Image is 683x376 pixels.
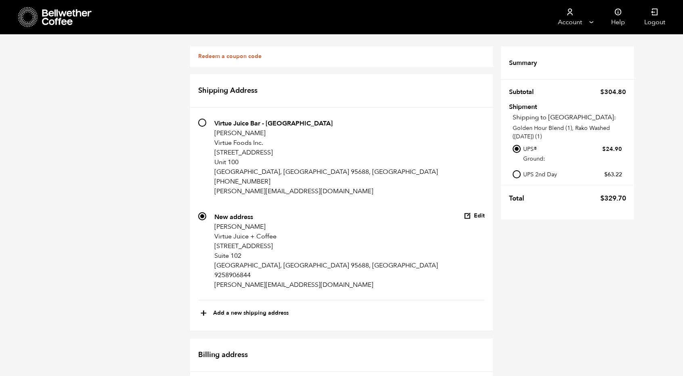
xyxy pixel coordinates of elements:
[214,177,438,186] p: [PHONE_NUMBER]
[198,119,206,127] input: Virtue Juice Bar - [GEOGRAPHIC_DATA] [PERSON_NAME] Virtue Foods Inc. [STREET_ADDRESS] Unit 100 [G...
[190,338,493,372] h2: Billing address
[509,190,529,207] th: Total
[214,186,438,196] p: [PERSON_NAME][EMAIL_ADDRESS][DOMAIN_NAME]
[214,251,438,261] p: Suite 102
[600,88,604,96] span: $
[198,212,206,220] input: New address [PERSON_NAME] Virtue Juice + Coffee [STREET_ADDRESS] Suite 102 [GEOGRAPHIC_DATA], [GE...
[214,119,333,128] strong: Virtue Juice Bar - [GEOGRAPHIC_DATA]
[200,307,289,320] button: +Add a new shipping address
[602,145,622,153] bdi: 24.90
[198,52,262,60] a: Redeem a coupon code
[604,171,622,178] bdi: 63.22
[604,171,608,178] span: $
[214,138,438,148] p: Virtue Foods Inc.
[214,241,438,251] p: [STREET_ADDRESS]
[214,270,438,280] p: 9258906844
[513,113,626,122] p: Shipping to [GEOGRAPHIC_DATA]:
[214,213,253,221] strong: New address
[464,212,485,220] button: Edit
[214,167,438,177] p: [GEOGRAPHIC_DATA], [GEOGRAPHIC_DATA] 95688, [GEOGRAPHIC_DATA]
[214,232,438,241] p: Virtue Juice + Coffee
[214,222,438,232] p: [PERSON_NAME]
[509,84,538,100] th: Subtotal
[602,145,606,153] span: $
[214,128,438,138] p: [PERSON_NAME]
[214,280,438,290] p: [PERSON_NAME][EMAIL_ADDRESS][DOMAIN_NAME]
[523,144,622,164] label: UPS® Ground:
[600,194,604,203] span: $
[214,157,438,167] p: Unit 100
[509,54,542,71] th: Summary
[600,88,626,96] bdi: 304.80
[214,148,438,157] p: [STREET_ADDRESS]
[600,194,626,203] bdi: 329.70
[200,307,207,320] span: +
[509,104,555,109] th: Shipment
[513,124,626,141] p: Golden Hour Blend (1), Rako Washed ([DATE]) (1)
[190,74,493,108] h2: Shipping Address
[214,261,438,270] p: [GEOGRAPHIC_DATA], [GEOGRAPHIC_DATA] 95688, [GEOGRAPHIC_DATA]
[523,169,622,189] label: UPS 2nd Day Air®:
